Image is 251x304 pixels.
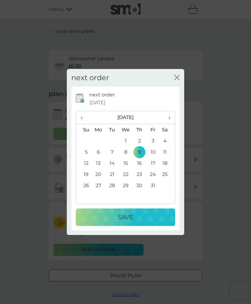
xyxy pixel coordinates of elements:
[105,124,119,136] th: Tu
[133,135,146,146] td: 2
[133,146,146,158] td: 9
[76,169,91,180] td: 19
[119,180,133,191] td: 29
[119,146,133,158] td: 8
[76,146,91,158] td: 5
[160,146,175,158] td: 11
[91,146,105,158] td: 6
[164,111,170,124] span: ›
[133,158,146,169] td: 16
[119,135,133,146] td: 1
[89,99,105,107] span: [DATE]
[81,111,87,124] span: ‹
[91,158,105,169] td: 13
[118,212,133,222] p: Save
[146,146,160,158] td: 10
[76,180,91,191] td: 26
[146,124,160,136] th: Fr
[105,180,119,191] td: 28
[105,169,119,180] td: 21
[146,180,160,191] td: 31
[91,124,105,136] th: Mo
[160,135,175,146] td: 4
[160,158,175,169] td: 18
[71,74,109,82] h2: next order
[76,158,91,169] td: 12
[105,146,119,158] td: 7
[76,208,175,226] button: Save
[76,124,91,136] th: Su
[133,124,146,136] th: Th
[105,158,119,169] td: 14
[91,180,105,191] td: 27
[119,158,133,169] td: 15
[133,180,146,191] td: 30
[119,169,133,180] td: 22
[133,169,146,180] td: 23
[146,158,160,169] td: 17
[160,169,175,180] td: 25
[119,124,133,136] th: We
[91,169,105,180] td: 20
[174,75,180,81] button: close
[146,135,160,146] td: 3
[91,111,160,124] th: [DATE]
[89,91,115,99] p: next order
[146,169,160,180] td: 24
[160,124,175,136] th: Sa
